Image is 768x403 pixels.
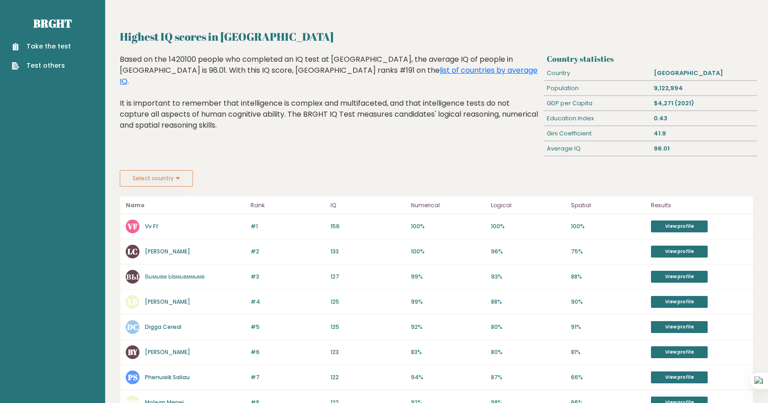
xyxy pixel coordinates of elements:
[571,298,645,306] p: 90%
[571,273,645,281] p: 88%
[120,170,193,187] button: Select country
[331,348,405,356] p: 123
[651,321,708,333] a: View profile
[145,247,190,255] a: [PERSON_NAME]
[251,200,325,211] p: Rank
[145,373,190,381] a: Phenuwik Saliau
[491,348,565,356] p: 80%
[126,201,144,209] b: Name
[251,273,325,281] p: #3
[251,222,325,231] p: #1
[120,28,753,45] h2: Highest IQ scores in [GEOGRAPHIC_DATA]
[331,200,405,211] p: IQ
[331,323,405,331] p: 125
[411,200,485,211] p: Numerical
[544,96,651,111] div: GDP per Capita
[651,271,708,283] a: View profile
[650,66,757,81] div: [GEOGRAPHIC_DATA]
[650,141,757,156] div: 96.01
[251,323,325,331] p: #5
[33,16,72,31] a: Brght
[491,200,565,211] p: Logical
[128,296,138,307] text: LB
[145,222,158,230] a: Vv Ff
[127,221,138,231] text: VF
[650,126,757,141] div: 41.9
[411,222,485,231] p: 100%
[251,298,325,306] p: #4
[571,247,645,256] p: 75%
[571,222,645,231] p: 100%
[571,323,645,331] p: 91%
[571,373,645,382] p: 66%
[331,373,405,382] p: 122
[544,126,651,141] div: Gini Coefficient
[650,96,757,111] div: $4,271 (2021)
[411,323,485,331] p: 92%
[331,298,405,306] p: 125
[491,373,565,382] p: 87%
[411,373,485,382] p: 94%
[145,323,181,331] a: Digga Cereal
[544,111,651,126] div: Education Index
[126,271,139,282] text: ВЫ
[544,141,651,156] div: Average IQ
[12,42,71,51] a: Take the test
[128,347,138,357] text: BY
[331,247,405,256] p: 133
[491,323,565,331] p: 80%
[12,61,71,70] a: Test others
[544,81,651,96] div: Population
[571,200,645,211] p: Spatial
[491,247,565,256] p: 96%
[251,247,325,256] p: #2
[120,65,538,86] a: list of countries by average IQ
[491,273,565,281] p: 93%
[650,111,757,126] div: 0.43
[128,246,138,257] text: LC
[128,372,138,382] text: PS
[145,348,190,356] a: [PERSON_NAME]
[251,373,325,382] p: #7
[127,322,139,332] text: DC
[651,200,747,211] p: Results
[651,220,708,232] a: View profile
[491,298,565,306] p: 88%
[251,348,325,356] p: #6
[651,246,708,258] a: View profile
[547,54,753,64] h3: Country statistics
[145,298,190,306] a: [PERSON_NAME]
[491,222,565,231] p: 100%
[411,247,485,256] p: 100%
[411,298,485,306] p: 99%
[571,348,645,356] p: 81%
[651,371,708,383] a: View profile
[120,54,540,145] div: Based on the 1420100 people who completed an IQ test at [GEOGRAPHIC_DATA], the average IQ of peop...
[411,273,485,281] p: 99%
[544,66,651,81] div: Country
[331,222,405,231] p: 156
[651,296,708,308] a: View profile
[651,346,708,358] a: View profile
[411,348,485,356] p: 83%
[145,273,205,280] a: Вымывм Ывмывммымв
[650,81,757,96] div: 9,122,994
[331,273,405,281] p: 127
